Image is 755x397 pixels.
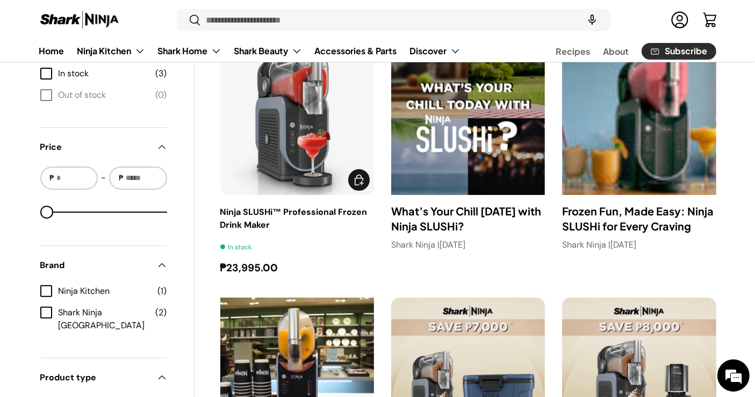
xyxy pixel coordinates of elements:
a: Subscribe [642,43,716,60]
summary: Product type [40,358,167,397]
summary: Discover [404,40,467,62]
img: Shark Ninja Philippines [39,10,120,31]
img: https://sharkninja.com.ph/products/ninja-slushi-professional-frozen-drink-maker [391,41,545,195]
span: (2) [156,306,167,319]
a: Home [39,40,64,61]
summary: Shark Home [152,40,228,62]
nav: Primary [39,40,461,62]
a: Accessories & Parts [315,40,397,61]
span: Ninja Kitchen [59,285,152,298]
span: Product type [40,371,150,384]
summary: Shark Beauty [228,40,308,62]
span: (0) [156,89,167,102]
a: About [603,41,629,62]
span: (1) [158,285,167,298]
summary: Price [40,128,167,167]
summary: Ninja Kitchen [71,40,152,62]
a: What’s Your Chill [DATE] with Ninja SLUSHi? [391,204,541,233]
span: (3) [156,67,167,80]
a: Ninja SLUSHi™ Professional Frozen Drink Maker [220,41,374,195]
span: In stock [59,67,149,80]
span: - [101,171,106,184]
a: Recipes [556,41,590,62]
span: Brand [40,259,150,272]
span: Price [40,141,150,154]
span: ₱ [49,172,56,184]
span: Subscribe [665,47,707,56]
img: https://sharkninja.com.ph/products/ninja-slushi-professional-frozen-drink-maker [562,41,716,195]
nav: Secondary [530,40,716,62]
speech-search-button: Search by voice [575,9,609,32]
a: Ninja SLUSHi™ Professional Frozen Drink Maker [220,206,368,230]
summary: Brand [40,246,167,285]
span: Shark Ninja [GEOGRAPHIC_DATA] [59,306,149,332]
a: Frozen Fun, Made Easy: Ninja SLUSHi for Every Craving [562,204,714,233]
span: ₱ [118,172,125,184]
span: Out of stock [59,89,149,102]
